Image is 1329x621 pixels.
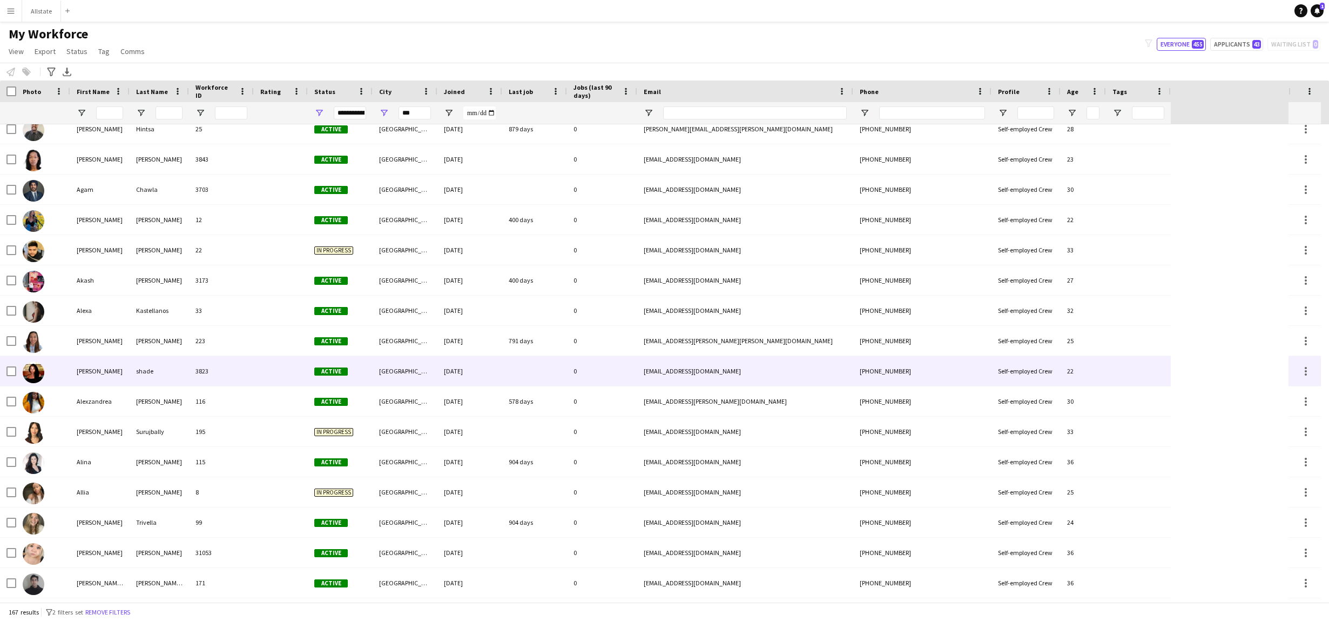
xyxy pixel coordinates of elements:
div: 0 [567,235,637,265]
div: [PERSON_NAME] [70,508,130,537]
div: 904 days [502,508,567,537]
div: [PHONE_NUMBER] [853,114,991,144]
div: 22 [1061,356,1106,386]
input: Workforce ID Filter Input [215,106,247,119]
div: 8 [189,477,254,507]
div: [PERSON_NAME] [70,326,130,356]
div: [PERSON_NAME] [70,144,130,174]
div: Self-employed Crew [991,235,1061,265]
div: [PHONE_NUMBER] [853,235,991,265]
div: [PHONE_NUMBER] [853,356,991,386]
div: [PERSON_NAME] [70,114,130,144]
div: [PERSON_NAME] [70,205,130,235]
div: [DATE] [437,296,502,325]
div: 0 [567,296,637,325]
div: [PHONE_NUMBER] [853,326,991,356]
div: [DATE] [437,447,502,477]
div: [EMAIL_ADDRESS][DOMAIN_NAME] [637,144,853,174]
div: Self-employed Crew [991,417,1061,446]
button: Open Filter Menu [77,108,86,118]
div: [EMAIL_ADDRESS][PERSON_NAME][PERSON_NAME][DOMAIN_NAME] [637,326,853,356]
input: Email Filter Input [663,106,847,119]
span: Active [314,579,348,587]
div: Agam [70,175,130,204]
img: Agam Chawla [23,180,44,202]
div: 879 days [502,114,567,144]
div: [DATE] [437,144,502,174]
div: Self-employed Crew [991,568,1061,598]
input: Profile Filter Input [1017,106,1054,119]
a: Tag [94,44,114,58]
span: Rating [260,88,281,96]
img: Alicia Surujbally [23,422,44,444]
span: Phone [860,88,879,96]
button: Open Filter Menu [644,108,653,118]
button: Open Filter Menu [136,108,146,118]
span: Tags [1112,88,1127,96]
div: 12 [189,205,254,235]
button: Open Filter Menu [1112,108,1122,118]
div: [GEOGRAPHIC_DATA] [373,508,437,537]
div: [DATE] [437,477,502,507]
img: Abel Hintsa [23,119,44,141]
div: 0 [567,356,637,386]
span: Active [314,156,348,164]
div: [EMAIL_ADDRESS][DOMAIN_NAME] [637,356,853,386]
span: Active [314,368,348,376]
span: City [379,88,392,96]
div: [GEOGRAPHIC_DATA] [373,417,437,446]
span: 43 [1252,40,1261,49]
div: [GEOGRAPHIC_DATA] [373,296,437,325]
div: [DATE] [437,417,502,446]
div: [GEOGRAPHIC_DATA] [373,175,437,204]
div: [EMAIL_ADDRESS][DOMAIN_NAME] [637,265,853,295]
span: Status [66,46,87,56]
div: Self-employed Crew [991,296,1061,325]
div: [PHONE_NUMBER] [853,417,991,446]
a: Comms [116,44,149,58]
span: Comms [120,46,145,56]
img: Alexa Kastellanos [23,301,44,323]
img: Akash Singh [23,271,44,292]
div: [PERSON_NAME] [130,205,189,235]
img: Antonio Alfredo Gomez Canton [23,573,44,595]
div: 0 [567,326,637,356]
input: Age Filter Input [1087,106,1099,119]
div: [PHONE_NUMBER] [853,205,991,235]
div: 791 days [502,326,567,356]
span: Active [314,337,348,345]
div: 195 [189,417,254,446]
div: [DATE] [437,326,502,356]
div: Self-employed Crew [991,265,1061,295]
a: View [4,44,28,58]
div: 0 [567,447,637,477]
div: 36 [1061,538,1106,567]
div: [GEOGRAPHIC_DATA] [373,477,437,507]
div: Self-employed Crew [991,508,1061,537]
div: [GEOGRAPHIC_DATA] [373,386,437,416]
div: 30 [1061,175,1106,204]
div: [PERSON_NAME] Canton [130,568,189,598]
div: 3823 [189,356,254,386]
span: In progress [314,489,353,497]
div: [DATE] [437,568,502,598]
span: Active [314,458,348,466]
span: Joined [444,88,465,96]
div: [EMAIL_ADDRESS][DOMAIN_NAME] [637,296,853,325]
div: [GEOGRAPHIC_DATA] [373,114,437,144]
div: Alexa [70,296,130,325]
div: [PERSON_NAME] [70,417,130,446]
div: [PERSON_NAME] [130,144,189,174]
div: [DATE] [437,386,502,416]
div: [PERSON_NAME] [130,447,189,477]
div: [DATE] [437,114,502,144]
span: First Name [77,88,110,96]
span: Active [314,307,348,315]
div: 25 [1061,477,1106,507]
span: Active [314,398,348,406]
div: [PERSON_NAME] [130,326,189,356]
div: [PHONE_NUMBER] [853,144,991,174]
div: [EMAIL_ADDRESS][DOMAIN_NAME] [637,538,853,567]
div: [DATE] [437,538,502,567]
div: 3173 [189,265,254,295]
